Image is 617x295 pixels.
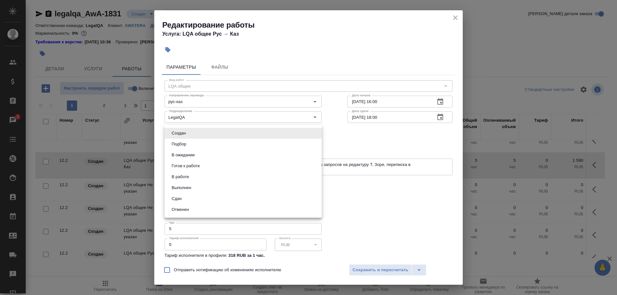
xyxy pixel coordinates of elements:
[170,173,191,180] button: В работе
[170,206,191,213] button: Отменен
[170,162,202,169] button: Готов к работе
[170,195,183,202] button: Сдан
[170,141,188,148] button: Подбор
[170,152,197,159] button: В ожидании
[170,184,193,191] button: Выполнен
[170,130,188,137] button: Создан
